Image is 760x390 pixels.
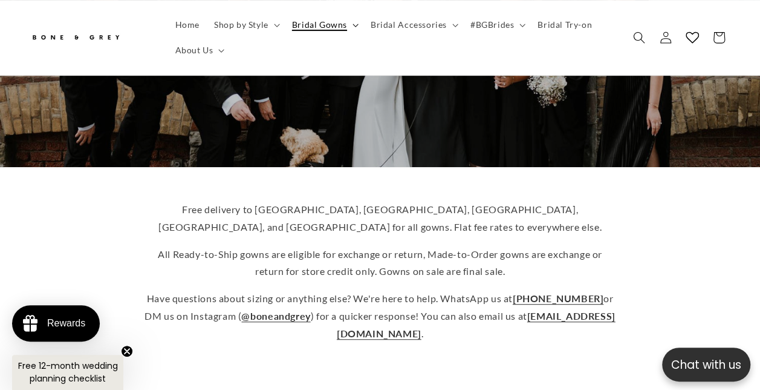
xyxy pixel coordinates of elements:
p: All Ready-to-Ship gowns are eligible for exchange or return, Made-to-Order gowns are exchange or ... [145,246,616,281]
span: Bridal Accessories [371,19,447,30]
span: Home [175,19,200,30]
p: Free delivery to [GEOGRAPHIC_DATA], [GEOGRAPHIC_DATA], [GEOGRAPHIC_DATA], [GEOGRAPHIC_DATA], and ... [145,201,616,236]
span: Free 12-month wedding planning checklist [18,360,118,385]
button: Open chatbox [662,348,750,382]
summary: Shop by Style [207,12,285,38]
summary: Bridal Accessories [363,12,463,38]
span: About Us [175,45,213,56]
a: Bone and Grey Bridal [26,23,156,52]
span: Shop by Style [214,19,268,30]
a: Bridal Try-on [530,12,599,38]
span: Bridal Gowns [292,19,347,30]
button: Close teaser [121,345,133,357]
p: Chat with us [662,356,750,374]
summary: #BGBrides [463,12,530,38]
span: #BGBrides [470,19,514,30]
a: @boneandgrey [241,310,310,322]
summary: Search [626,24,652,51]
a: Home [168,12,207,38]
div: Rewards [47,318,85,329]
span: Bridal Try-on [538,19,592,30]
a: [EMAIL_ADDRESS][DOMAIN_NAME] [337,310,615,339]
img: Bone and Grey Bridal [30,28,121,48]
summary: About Us [168,38,230,63]
p: Have questions about sizing or anything else? We're here to help. WhatsApp us at or DM us on Inst... [145,290,616,342]
a: [PHONE_NUMBER] [513,292,603,304]
div: Free 12-month wedding planning checklistClose teaser [12,355,123,390]
summary: Bridal Gowns [285,12,363,38]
